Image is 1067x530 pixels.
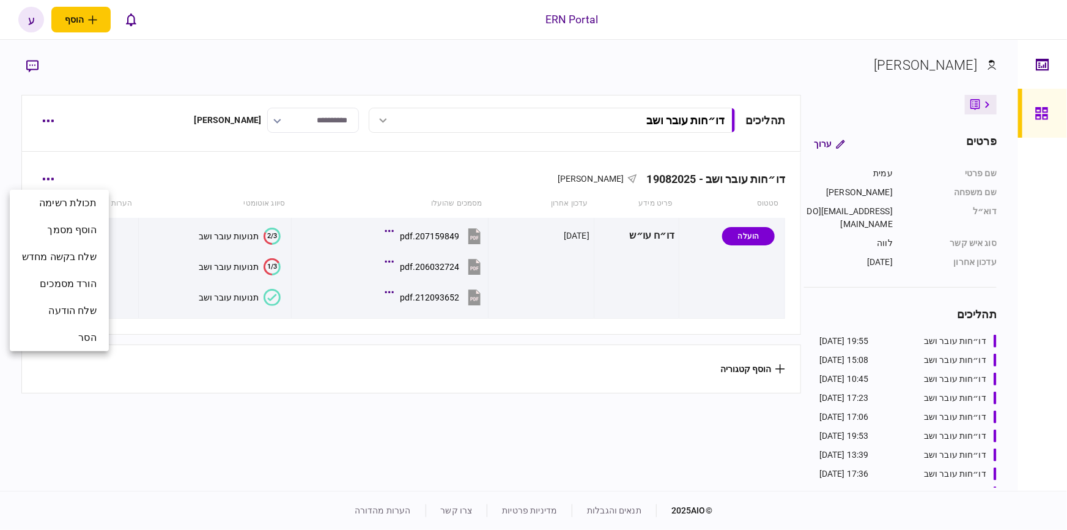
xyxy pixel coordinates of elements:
[78,330,96,345] span: הסר
[40,277,96,291] span: הורד מסמכים
[49,304,97,318] span: שלח הודעה
[22,250,97,264] span: שלח בקשה מחדש
[48,223,97,237] span: הוסף מסמך
[39,196,96,211] span: תכולת רשימה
